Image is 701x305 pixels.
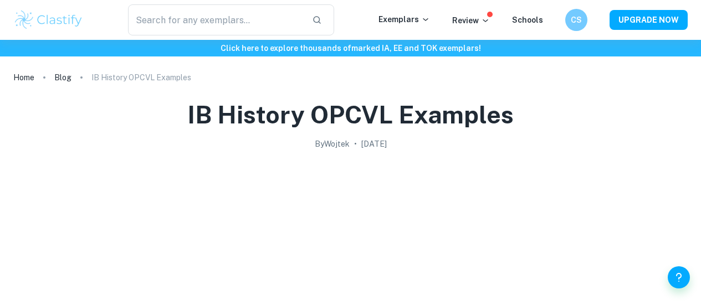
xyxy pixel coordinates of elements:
a: Schools [512,15,543,24]
button: CS [565,9,587,31]
h6: Click here to explore thousands of marked IA, EE and TOK exemplars ! [2,42,699,54]
p: • [354,138,357,150]
a: Blog [54,70,71,85]
button: UPGRADE NOW [610,10,688,30]
button: Help and Feedback [668,266,690,288]
p: Review [452,14,490,27]
h2: [DATE] [361,138,387,150]
h6: CS [570,14,583,26]
input: Search for any exemplars... [128,4,303,35]
p: Exemplars [378,13,430,25]
h1: IB History OPCVL Examples [187,99,514,131]
a: Home [13,70,34,85]
p: IB History OPCVL Examples [91,71,191,84]
h2: By Wojtek [315,138,350,150]
img: Clastify logo [13,9,84,31]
